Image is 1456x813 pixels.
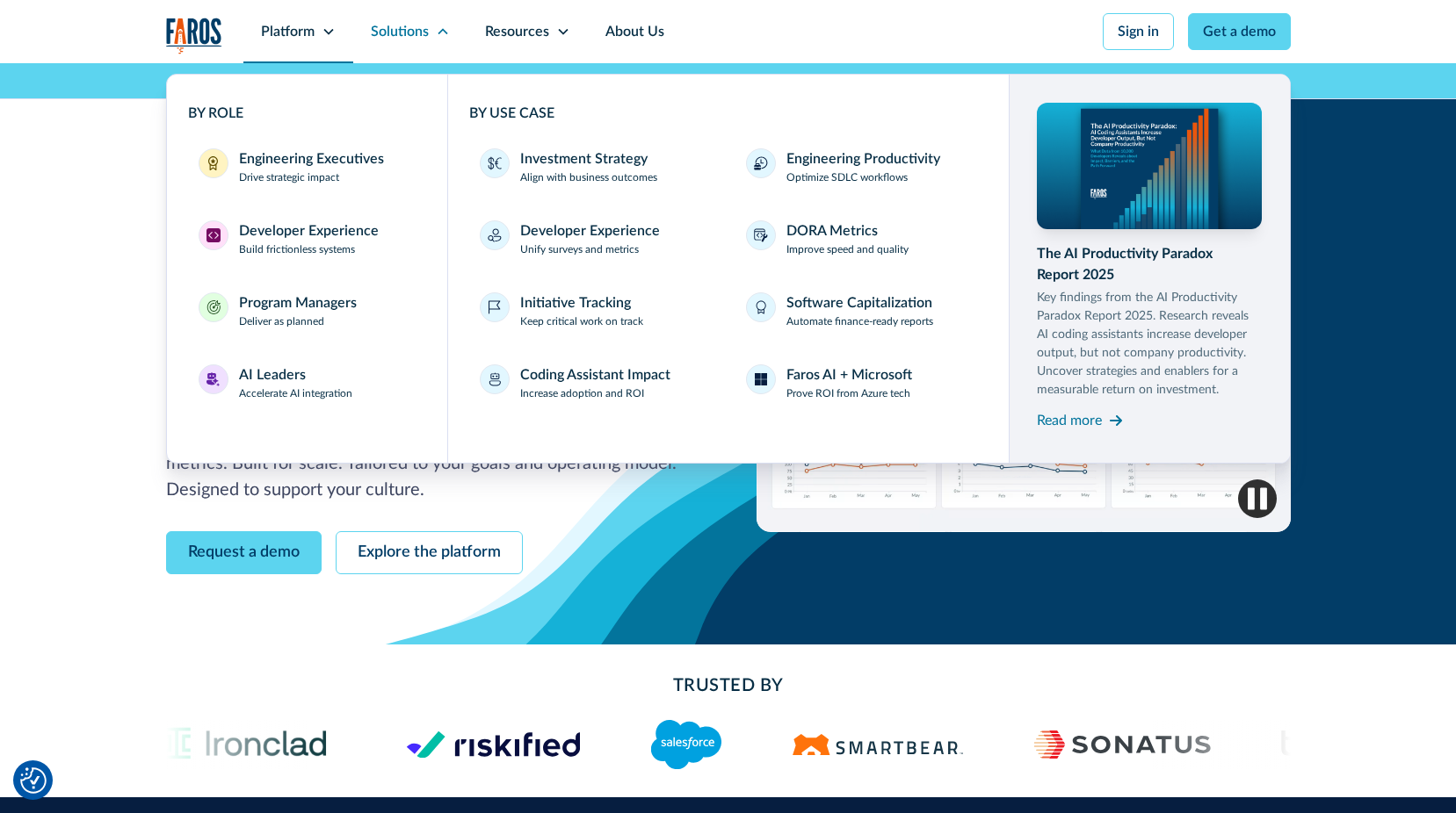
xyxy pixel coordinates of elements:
[188,282,427,340] a: Program ManagersProgram ManagersDeliver as planned
[1188,13,1291,50] a: Get a demo
[786,241,909,257] p: Improve speed and quality
[469,354,721,412] a: Coding Assistant ImpactIncrease adoption and ROI
[786,220,878,241] div: DORA Metrics
[520,313,643,329] p: Keep critical work on track
[20,767,47,794] button: Cookie Settings
[650,720,721,769] img: Logo of the CRM platform Salesforce.
[1037,103,1262,435] a: The AI Productivity Paradox Report 2025Key findings from the AI Productivity Paradox Report 2025....
[786,292,932,313] div: Software Capitalization
[239,292,357,313] div: Program Managers
[239,241,355,257] p: Build frictionless systems
[371,21,429,42] div: Solutions
[735,138,988,196] a: Engineering ProductivityOptimize SDLC workflows
[735,210,988,268] a: DORA MetricsImprove speed and quality
[520,292,631,313] div: Initiative Tracking
[469,138,721,196] a: Investment StrategyAlign with business outcomes
[261,21,315,42] div: Platform
[520,169,657,185] p: Align with business outcomes
[786,364,912,385] div: Faros AI + Microsoft
[520,220,660,241] div: Developer Experience
[735,282,988,340] a: Software CapitalizationAutomate finance-ready reports
[1033,730,1211,759] img: Sonatus Logo
[166,531,322,574] a: Request a demo
[153,721,336,767] img: Ironclad Logo
[520,148,648,169] div: Investment Strategy
[520,241,639,257] p: Unify surveys and metrics
[406,730,580,759] img: Logo of the risk management platform Riskified.
[239,148,384,169] div: Engineering Executives
[206,300,221,314] img: Program Managers
[792,734,963,755] img: Logo of the software testing platform SmartBear.
[239,313,324,329] p: Deliver as planned
[166,63,1291,464] nav: Solutions
[1238,479,1277,518] img: Pause video
[520,364,670,385] div: Coding Assistant Impact
[206,372,221,386] img: AI Leaders
[469,210,721,268] a: Developer ExperienceUnify surveys and metrics
[188,138,427,196] a: Engineering ExecutivesEngineering ExecutivesDrive strategic impact
[735,354,988,412] a: Faros AI + MicrosoftProve ROI from Azure tech
[239,385,352,401] p: Accelerate AI integration
[239,364,306,385] div: AI Leaders
[336,531,523,574] a: Explore the platform
[20,767,47,794] img: Revisit consent button
[485,21,549,42] div: Resources
[239,169,339,185] p: Drive strategic impact
[206,228,221,242] img: Developer Experience
[520,385,644,401] p: Increase adoption and ROI
[188,354,427,412] a: AI LeadersAI LeadersAccelerate AI integration
[166,18,222,54] img: Logo of the analytics and reporting company Faros.
[786,313,933,329] p: Automate finance-ready reports
[786,148,940,169] div: Engineering Productivity
[1037,243,1262,285] div: The AI Productivity Paradox Report 2025
[307,673,1150,699] h2: Trusted By
[1103,13,1174,50] a: Sign in
[1037,410,1102,431] div: Read more
[206,156,221,170] img: Engineering Executives
[188,210,427,268] a: Developer ExperienceDeveloper ExperienceBuild frictionless systems
[786,385,910,401] p: Prove ROI from Azure tech
[188,103,427,124] div: BY ROLE
[1037,289,1262,399] p: Key findings from the AI Productivity Paradox Report 2025. Research reveals AI coding assistants ...
[469,103,988,124] div: BY USE CASE
[786,169,908,185] p: Optimize SDLC workflows
[239,220,379,241] div: Developer Experience
[469,282,721,340] a: Initiative TrackingKeep critical work on track
[166,18,222,54] a: home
